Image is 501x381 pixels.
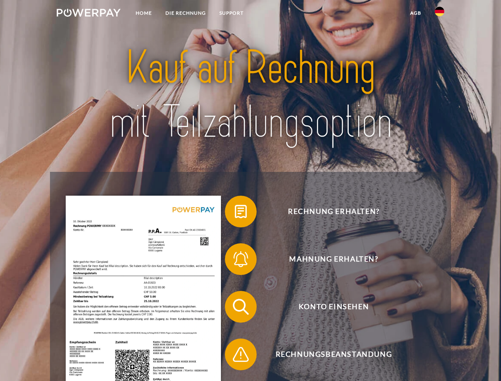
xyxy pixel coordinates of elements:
a: SUPPORT [213,6,250,20]
button: Konto einsehen [225,291,431,323]
span: Konto einsehen [236,291,431,323]
img: qb_search.svg [231,297,251,317]
img: logo-powerpay-white.svg [57,9,121,17]
span: Mahnung erhalten? [236,243,431,275]
button: Mahnung erhalten? [225,243,431,275]
span: Rechnung erhalten? [236,196,431,227]
span: Rechnungsbeanstandung [236,339,431,370]
img: de [435,7,444,16]
img: title-powerpay_de.svg [76,38,425,152]
img: qb_warning.svg [231,344,251,364]
a: DIE RECHNUNG [159,6,213,20]
button: Rechnung erhalten? [225,196,431,227]
button: Rechnungsbeanstandung [225,339,431,370]
a: agb [403,6,428,20]
a: Home [129,6,159,20]
img: qb_bell.svg [231,249,251,269]
img: qb_bill.svg [231,202,251,221]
